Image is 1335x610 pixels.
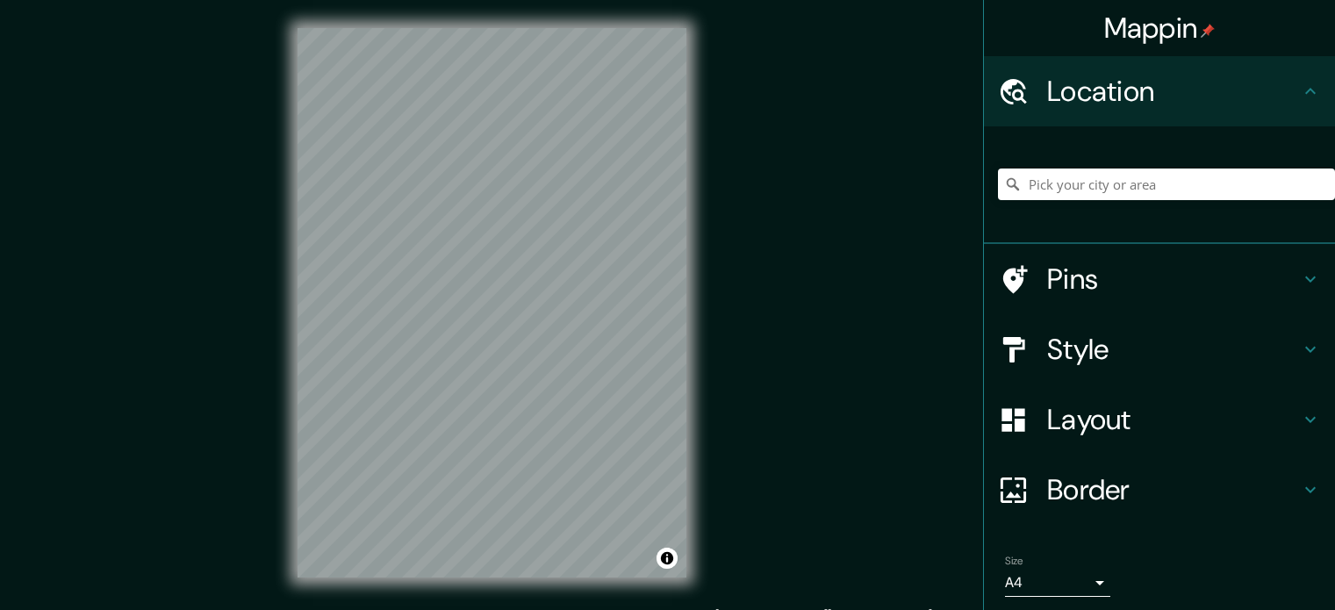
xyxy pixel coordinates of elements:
h4: Pins [1047,262,1300,297]
img: pin-icon.png [1201,24,1215,38]
input: Pick your city or area [998,169,1335,200]
h4: Mappin [1104,11,1216,46]
h4: Style [1047,332,1300,367]
div: Pins [984,244,1335,314]
h4: Border [1047,472,1300,507]
div: Border [984,455,1335,525]
label: Size [1005,554,1023,569]
div: Style [984,314,1335,384]
canvas: Map [298,28,686,578]
div: Layout [984,384,1335,455]
button: Toggle attribution [657,548,678,569]
div: A4 [1005,569,1110,597]
h4: Layout [1047,402,1300,437]
h4: Location [1047,74,1300,109]
div: Location [984,56,1335,126]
